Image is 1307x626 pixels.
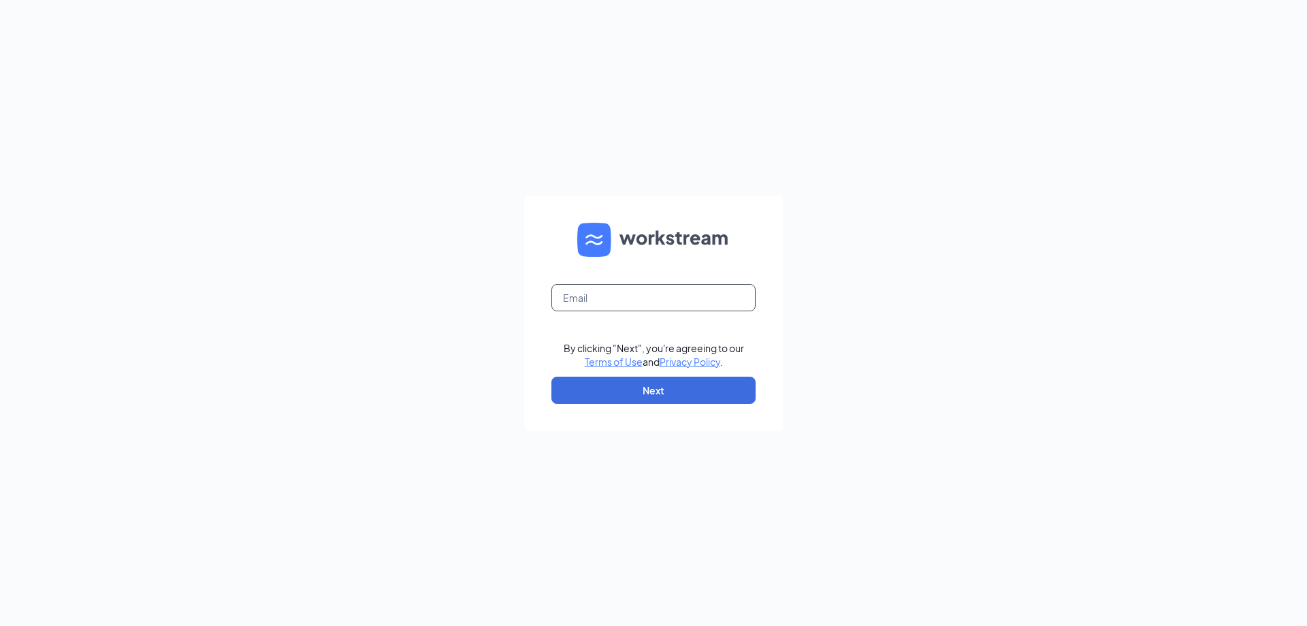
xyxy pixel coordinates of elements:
div: By clicking "Next", you're agreeing to our and . [564,341,744,369]
input: Email [551,284,756,311]
button: Next [551,377,756,404]
img: WS logo and Workstream text [577,223,730,257]
a: Privacy Policy [660,356,720,368]
a: Terms of Use [585,356,643,368]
